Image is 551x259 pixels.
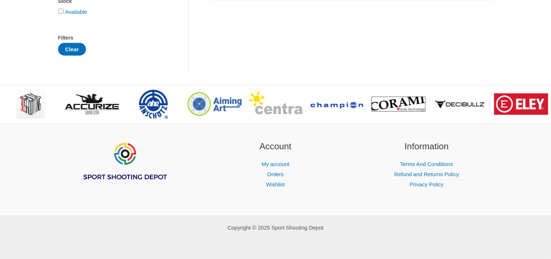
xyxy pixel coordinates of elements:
input: Available [58,9,63,14]
nav: Account [209,159,342,190]
a: Orders [267,171,284,177]
a: Refund and Returns Policy [394,171,459,177]
a: Terms And Conditions [400,161,453,167]
aside: Footer Widget 3 [360,140,493,190]
a: Privacy Policy [410,181,443,187]
button: Clear [58,43,86,56]
p: Copyright © 2025 Sport Shooting Depot [58,223,493,233]
aside: Footer Widget 1 [58,140,191,199]
aside: Footer Widget 2 [209,140,342,190]
div: Filters [58,33,166,43]
a: My account [262,161,289,167]
a: Available [65,9,87,15]
h2: Information [360,140,493,153]
h2: Account [209,140,342,153]
nav: Information [360,159,493,190]
img: brand logo [494,93,548,114]
a: Wishlist [266,181,285,187]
